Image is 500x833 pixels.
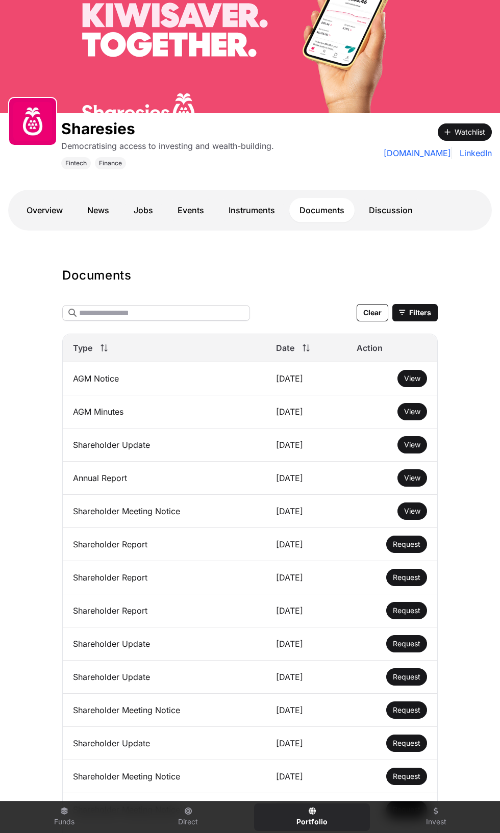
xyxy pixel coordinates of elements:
td: Shareholder Update [63,627,266,661]
span: Request [393,672,420,681]
a: Request [393,771,420,781]
td: Shareholder Update [63,727,266,760]
span: Fintech [65,159,87,167]
span: Request [393,606,420,615]
button: Request [386,635,427,652]
a: Invest [378,803,494,831]
a: LinkedIn [456,147,492,159]
td: [DATE] [266,528,346,561]
td: [DATE] [266,594,346,627]
span: Date [276,342,294,354]
button: Filters [392,304,438,321]
a: Request [393,672,420,682]
td: [DATE] [266,760,346,793]
td: AGM Minutes [63,395,266,428]
button: View [397,436,427,453]
a: [DOMAIN_NAME] [384,147,452,159]
td: AGM Notice [63,362,266,395]
a: News [77,198,119,222]
td: Shareholder Update [63,428,266,462]
td: [DATE] [266,428,346,462]
span: Action [357,342,383,354]
td: [DATE] [266,793,346,826]
td: [DATE] [266,395,346,428]
span: Request [393,573,420,582]
button: Request [386,668,427,686]
a: Discussion [359,198,423,222]
button: Request [386,602,427,619]
button: View [397,370,427,387]
td: Annual Report [63,462,266,495]
td: [DATE] [266,727,346,760]
span: Request [393,772,420,780]
td: Shareholder Update [63,661,266,694]
span: Request [393,705,420,714]
td: [DATE] [266,627,346,661]
h1: Documents [62,267,438,284]
td: [DATE] [266,495,346,528]
button: Request [386,569,427,586]
td: [DATE] [266,462,346,495]
button: View [397,469,427,487]
span: Request [393,639,420,648]
a: Overview [16,198,73,222]
button: Request [386,536,427,553]
a: View [404,506,420,516]
a: Funds [6,803,122,831]
td: Shareholder Meeting Notice [63,760,266,793]
button: View [397,403,427,420]
a: Request [393,738,420,748]
span: Request [393,739,420,747]
span: View [404,473,420,482]
td: Shareholder Report [63,561,266,594]
a: Request [393,572,420,583]
button: Request [386,768,427,785]
a: Request [393,605,420,616]
a: View [404,440,420,450]
a: View [404,407,420,417]
span: Type [73,342,92,354]
td: [DATE] [266,661,346,694]
button: Request [386,735,427,752]
span: View [404,407,420,416]
a: Request [393,539,420,549]
td: Shareholder Report [63,528,266,561]
td: Shareholder Meeting Notice [63,793,266,826]
td: Shareholder Report [63,594,266,627]
a: View [404,473,420,483]
span: Request [393,540,420,548]
span: Finance [99,159,122,167]
a: Documents [289,198,355,222]
a: Instruments [218,198,285,222]
td: Shareholder Meeting Notice [63,694,266,727]
span: View [404,440,420,449]
iframe: Chat Widget [449,784,500,833]
a: Jobs [123,198,163,222]
span: View [404,507,420,515]
a: Events [167,198,214,222]
td: [DATE] [266,561,346,594]
span: View [404,374,420,383]
td: [DATE] [266,362,346,395]
button: Request [386,701,427,719]
p: Democratising access to investing and wealth-building. [61,140,274,152]
button: Watchlist [438,123,492,141]
a: Request [393,705,420,715]
nav: Tabs [16,198,484,222]
a: Direct [130,803,246,831]
td: [DATE] [266,694,346,727]
a: Portfolio [254,803,370,831]
button: View [397,502,427,520]
td: Shareholder Meeting Notice [63,495,266,528]
button: Clear [357,304,388,321]
a: Request [393,639,420,649]
h1: Sharesies [61,119,274,138]
a: View [404,373,420,384]
img: sharesies_logo.jpeg [13,102,52,141]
